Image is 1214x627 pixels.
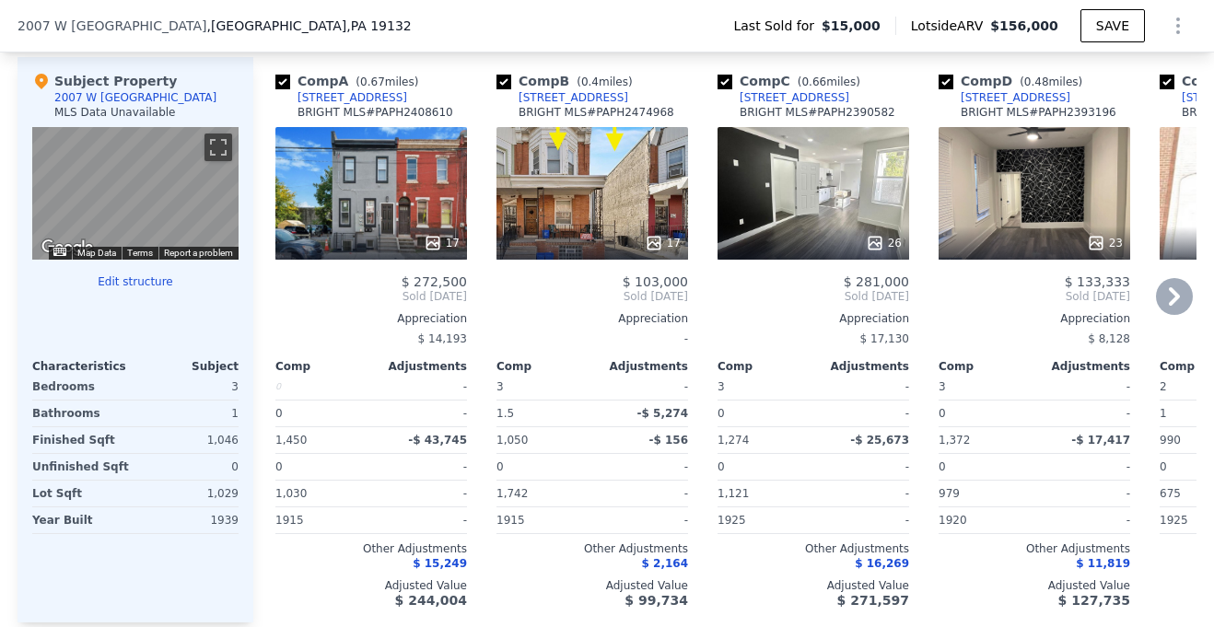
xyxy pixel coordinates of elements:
div: Adjusted Value [718,578,909,593]
button: Map Data [77,247,116,260]
span: Sold [DATE] [718,289,909,304]
div: BRIGHT MLS # PAPH2408610 [298,105,453,120]
button: Show Options [1160,7,1196,44]
div: Bedrooms [32,374,132,400]
div: - [375,481,467,506]
span: $ 16,269 [855,557,909,570]
div: BRIGHT MLS # PAPH2390582 [740,105,895,120]
span: $ 99,734 [625,593,688,608]
span: 675 [1160,487,1181,500]
div: 1.5 [496,401,589,426]
div: Year Built [32,507,132,533]
span: $ 11,819 [1076,557,1130,570]
span: $156,000 [990,18,1058,33]
div: - [596,481,688,506]
span: 0.66 [801,75,826,88]
div: 17 [645,234,681,252]
span: $ 2,164 [642,557,688,570]
div: - [1038,401,1130,426]
span: 2 [1160,380,1167,393]
span: -$ 17,417 [1071,434,1130,447]
a: [STREET_ADDRESS] [275,90,407,105]
div: Other Adjustments [496,541,688,556]
div: Bathrooms [32,401,132,426]
div: 0 [939,401,1031,426]
span: 1,450 [275,434,307,447]
div: 17 [424,234,460,252]
div: Street View [32,127,239,260]
div: Other Adjustments [939,541,1130,556]
span: $ 15,249 [413,557,467,570]
span: $ 133,333 [1065,274,1130,289]
div: 23 [1087,234,1123,252]
div: Other Adjustments [718,541,909,556]
div: Unfinished Sqft [32,454,132,480]
div: 1925 [718,507,810,533]
span: $ 14,193 [418,332,467,345]
div: [STREET_ADDRESS] [961,90,1070,105]
button: SAVE [1080,9,1145,42]
div: Adjusted Value [939,578,1130,593]
div: - [1038,507,1130,533]
div: Adjustments [1034,359,1130,374]
div: 26 [866,234,902,252]
a: Terms (opens in new tab) [127,248,153,258]
div: BRIGHT MLS # PAPH2393196 [961,105,1116,120]
div: Subject Property [32,72,177,90]
span: ( miles) [569,75,639,88]
span: 0 [718,460,725,473]
span: -$ 25,673 [850,434,909,447]
div: 1,046 [139,427,239,453]
span: 3 [718,380,725,393]
div: Appreciation [939,311,1130,326]
div: 0 [275,401,368,426]
span: 1,742 [496,487,528,500]
div: Finished Sqft [32,427,132,453]
div: 1,029 [139,481,239,506]
div: [STREET_ADDRESS] [519,90,628,105]
div: Other Adjustments [275,541,467,556]
div: Adjusted Value [496,578,688,593]
div: - [817,454,909,480]
span: 0.48 [1024,75,1049,88]
span: $15,000 [822,17,881,35]
span: -$ 5,274 [637,407,688,420]
span: $ 127,735 [1058,593,1130,608]
div: Comp [275,359,371,374]
div: - [1038,374,1130,400]
div: 1939 [139,507,239,533]
span: 2007 W [GEOGRAPHIC_DATA] [18,17,207,35]
span: 990 [1160,434,1181,447]
span: $ 8,128 [1088,332,1130,345]
div: - [1038,481,1130,506]
div: - [375,401,467,426]
span: -$ 156 [648,434,688,447]
span: Sold [DATE] [496,289,688,304]
div: BRIGHT MLS # PAPH2474968 [519,105,674,120]
span: 0.67 [360,75,385,88]
div: [STREET_ADDRESS] [740,90,849,105]
div: - [375,454,467,480]
div: Comp [939,359,1034,374]
div: Characteristics [32,359,135,374]
div: 0 [139,454,239,480]
span: 0 [939,460,946,473]
span: 1,372 [939,434,970,447]
div: - [375,374,467,400]
div: Lot Sqft [32,481,132,506]
span: Lotside ARV [911,17,990,35]
div: - [817,507,909,533]
button: Edit structure [32,274,239,289]
div: - [817,374,909,400]
div: 1915 [275,507,368,533]
span: 1,050 [496,434,528,447]
span: 1,030 [275,487,307,500]
span: 1,121 [718,487,749,500]
span: $ 244,004 [395,593,467,608]
div: Comp A [275,72,426,90]
div: Map [32,127,239,260]
div: Adjustments [592,359,688,374]
div: - [596,507,688,533]
div: - [375,507,467,533]
div: Subject [135,359,239,374]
